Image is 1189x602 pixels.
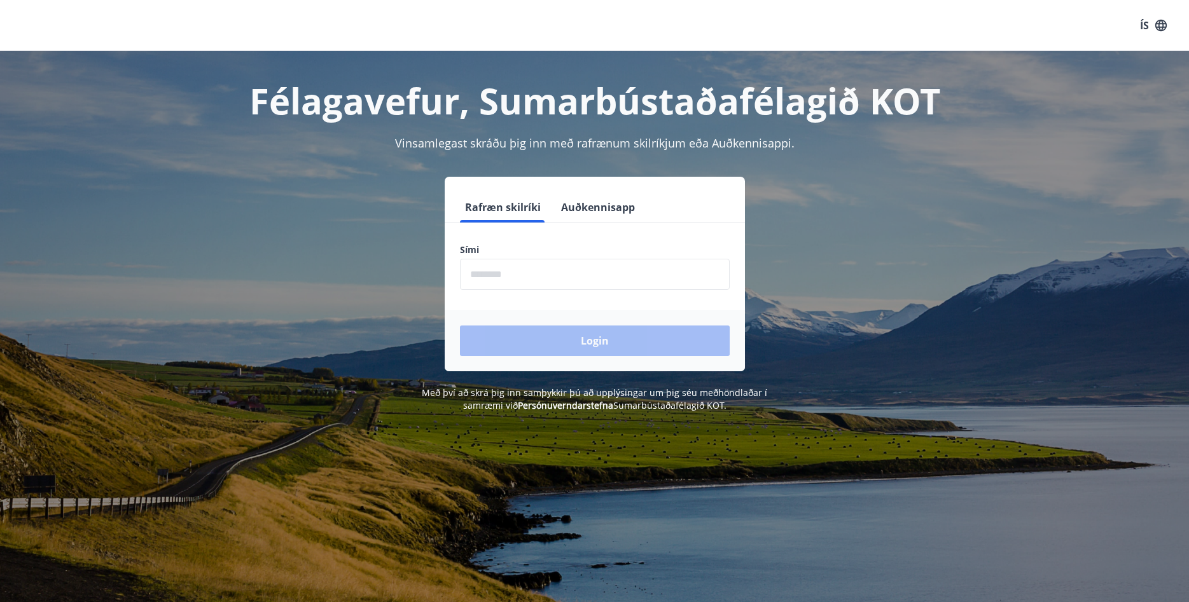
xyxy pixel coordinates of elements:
button: Auðkennisapp [556,192,640,222]
button: ÍS [1133,14,1174,37]
label: Sími [460,243,730,256]
button: Rafræn skilríki [460,192,546,222]
a: Persónuverndarstefna [518,399,613,411]
span: Vinsamlegast skráðu þig inn með rafrænum skilríkjum eða Auðkennisappi. [395,135,795,151]
span: Með því að skrá þig inn samþykkir þú að upplýsingar um þig séu meðhöndlaðar í samræmi við Sumarbú... [422,387,767,411]
h1: Félagavefur, Sumarbústaðafélagið KOT [152,76,1038,125]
